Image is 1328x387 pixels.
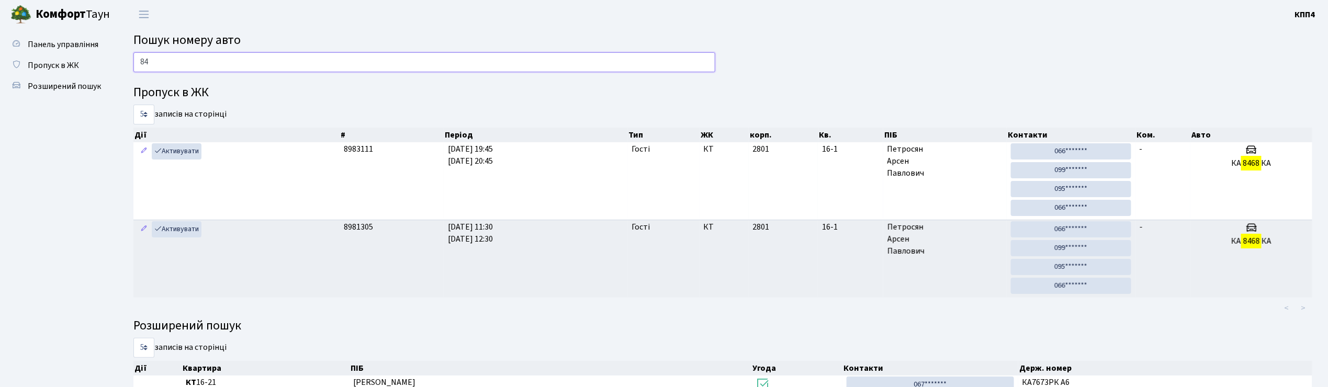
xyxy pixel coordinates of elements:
th: Квартира [182,361,350,375]
span: 16-1 [822,221,879,233]
th: Кв. [818,128,884,142]
h4: Пропуск в ЖК [133,85,1312,100]
th: Дії [133,128,340,142]
th: ЖК [700,128,749,142]
th: Контакти [843,361,1019,375]
span: 16-1 [822,143,879,155]
th: Держ. номер [1018,361,1313,375]
span: [DATE] 11:30 [DATE] 12:30 [448,221,493,245]
span: Таун [36,6,110,24]
a: Редагувати [138,221,150,237]
th: корп. [749,128,818,142]
button: Переключити навігацію [131,6,157,23]
span: 2801 [753,143,770,155]
label: записів на сторінці [133,105,227,124]
span: Петросян Арсен Павлович [887,143,1003,179]
a: Панель управління [5,34,110,55]
h5: КА КА [1195,236,1308,246]
span: КТ [704,221,745,233]
mark: 8468 [1241,156,1261,170]
span: Петросян Арсен Павлович [887,221,1003,257]
b: Комфорт [36,6,86,22]
a: Активувати [152,221,201,237]
th: Контакти [1007,128,1135,142]
label: записів на сторінці [133,338,227,358]
select: записів на сторінці [133,338,154,358]
span: Пошук номеру авто [133,31,241,49]
th: Тип [628,128,700,142]
span: 2801 [753,221,770,233]
select: записів на сторінці [133,105,154,124]
mark: 8468 [1241,234,1261,248]
span: КТ [704,143,745,155]
th: Ком. [1135,128,1191,142]
b: КПП4 [1295,9,1315,20]
h4: Розширений пошук [133,318,1312,334]
th: ПІБ [883,128,1007,142]
span: 8983111 [344,143,373,155]
th: Період [444,128,628,142]
span: Панель управління [28,39,98,50]
span: [DATE] 19:45 [DATE] 20:45 [448,143,493,167]
span: Розширений пошук [28,81,101,92]
a: Редагувати [138,143,150,160]
th: ПІБ [350,361,752,375]
th: Дії [133,361,182,375]
th: Угода [752,361,843,375]
a: КПП4 [1295,8,1315,21]
span: Гості [632,221,650,233]
a: Активувати [152,143,201,160]
img: logo.png [10,4,31,25]
span: Пропуск в ЖК [28,60,79,71]
th: # [340,128,444,142]
a: Пропуск в ЖК [5,55,110,76]
span: - [1140,221,1143,233]
a: Розширений пошук [5,76,110,97]
th: Авто [1191,128,1313,142]
h5: КА КА [1195,158,1308,168]
span: - [1140,143,1143,155]
input: Пошук [133,52,715,72]
span: 8981305 [344,221,373,233]
span: Гості [632,143,650,155]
